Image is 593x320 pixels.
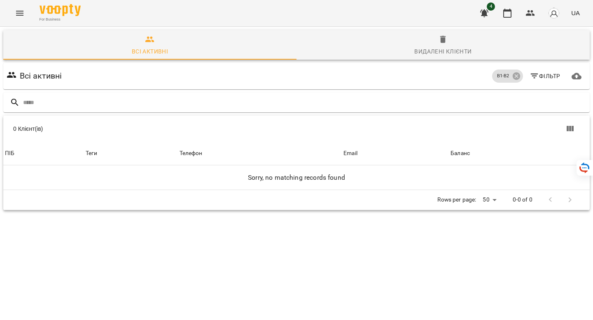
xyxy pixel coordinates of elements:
img: Voopty Logo [40,4,81,16]
button: Фільтр [526,69,564,83]
div: Sort [180,148,203,158]
div: Теги [86,148,176,158]
h6: Всі активні [20,70,62,82]
h6: Sorry, no matching records found [5,172,588,183]
div: Баланс [451,148,470,158]
button: Показати колонки [560,119,580,139]
p: 0-0 of 0 [513,196,532,204]
div: Sort [5,148,14,158]
div: Всі активні [132,46,168,56]
div: Видалені клієнти [414,46,472,56]
p: В1-В2 [497,73,509,80]
span: 4 [487,2,495,11]
span: ПІБ [5,148,82,158]
div: 50 [479,194,499,206]
img: avatar_s.png [548,7,560,19]
p: Rows per page: [437,196,476,204]
div: 0 Клієнт(ів) [13,125,301,133]
div: Телефон [180,148,203,158]
button: UA [568,5,583,21]
div: В1-В2 [492,70,523,83]
button: Menu [10,3,30,23]
div: Sort [343,148,357,158]
span: Фільтр [530,71,560,81]
span: UA [571,9,580,17]
div: Sort [451,148,470,158]
span: For Business [40,17,81,22]
span: Email [343,148,447,158]
div: ПІБ [5,148,14,158]
div: Table Toolbar [3,116,590,142]
span: Баланс [451,148,588,158]
span: Телефон [180,148,341,158]
div: Email [343,148,357,158]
